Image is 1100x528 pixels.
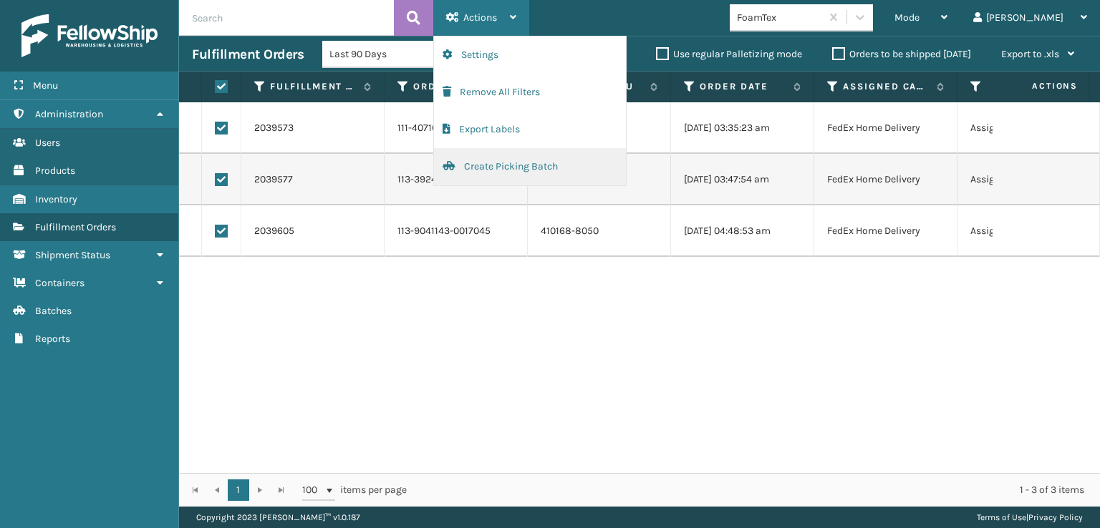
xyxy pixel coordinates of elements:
[35,165,75,177] span: Products
[814,154,957,205] td: FedEx Home Delivery
[35,305,72,317] span: Batches
[35,221,116,233] span: Fulfillment Orders
[434,36,626,74] button: Settings
[385,205,528,257] td: 113-9041143-0017045
[302,483,324,497] span: 100
[254,121,294,135] a: 2039573
[385,102,528,154] td: 111-4071667-9007431
[434,74,626,111] button: Remove All Filters
[35,137,60,149] span: Users
[196,507,360,528] p: Copyright 2023 [PERSON_NAME]™ v 1.0.187
[737,10,822,25] div: FoamTex
[35,249,110,261] span: Shipment Status
[385,154,528,205] td: 113-3924202-2269837
[35,277,85,289] span: Containers
[270,80,357,93] label: Fulfillment Order Id
[33,79,58,92] span: Menu
[413,80,500,93] label: Order Number
[814,205,957,257] td: FedEx Home Delivery
[254,224,294,238] a: 2039605
[228,479,249,501] a: 1
[192,46,304,63] h3: Fulfillment Orders
[541,225,599,237] a: 410168-8050
[656,48,802,60] label: Use regular Palletizing mode
[35,108,103,120] span: Administration
[434,111,626,148] button: Export Labels
[843,80,930,93] label: Assigned Carrier Service
[671,154,814,205] td: [DATE] 03:47:54 am
[427,483,1084,497] div: 1 - 3 of 3 items
[1028,512,1083,522] a: Privacy Policy
[434,148,626,185] button: Create Picking Batch
[977,507,1083,528] div: |
[700,80,786,93] label: Order Date
[814,102,957,154] td: FedEx Home Delivery
[894,11,920,24] span: Mode
[35,333,70,345] span: Reports
[329,47,440,62] div: Last 90 Days
[302,479,407,501] span: items per page
[987,74,1086,98] span: Actions
[21,14,158,57] img: logo
[671,205,814,257] td: [DATE] 04:48:53 am
[1001,48,1059,60] span: Export to .xls
[671,102,814,154] td: [DATE] 03:35:23 am
[463,11,497,24] span: Actions
[35,193,77,205] span: Inventory
[977,512,1026,522] a: Terms of Use
[254,172,293,187] a: 2039577
[832,48,971,60] label: Orders to be shipped [DATE]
